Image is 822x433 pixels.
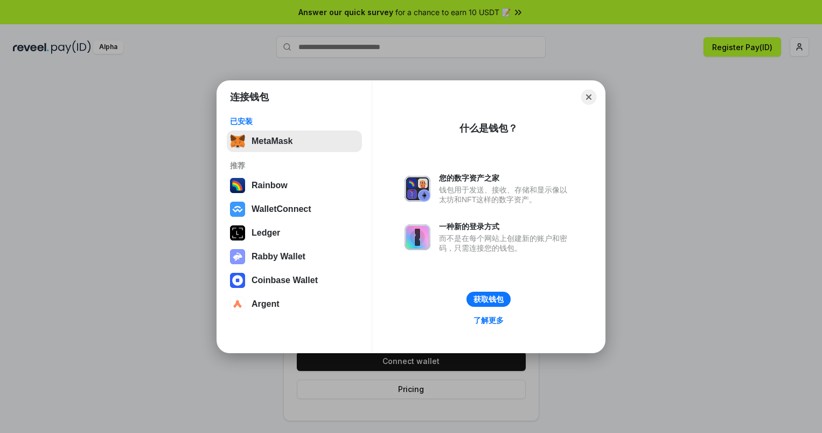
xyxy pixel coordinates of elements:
div: 获取钱包 [473,294,504,304]
img: svg+xml,%3Csvg%20width%3D%2228%22%20height%3D%2228%22%20viewBox%3D%220%200%2028%2028%22%20fill%3D... [230,273,245,288]
div: 一种新的登录方式 [439,222,573,231]
img: svg+xml,%3Csvg%20xmlns%3D%22http%3A%2F%2Fwww.w3.org%2F2000%2Fsvg%22%20width%3D%2228%22%20height%3... [230,225,245,240]
button: Rainbow [227,175,362,196]
div: 您的数字资产之家 [439,173,573,183]
img: svg+xml,%3Csvg%20fill%3D%22none%22%20height%3D%2233%22%20viewBox%3D%220%200%2035%2033%22%20width%... [230,134,245,149]
div: 了解更多 [473,315,504,325]
div: Ledger [252,228,280,238]
div: MetaMask [252,136,292,146]
button: Rabby Wallet [227,246,362,267]
div: 推荐 [230,161,359,170]
div: Argent [252,299,280,309]
div: 而不是在每个网站上创建新的账户和密码，只需连接您的钱包。 [439,233,573,253]
div: 已安装 [230,116,359,126]
img: svg+xml,%3Csvg%20width%3D%2228%22%20height%3D%2228%22%20viewBox%3D%220%200%2028%2028%22%20fill%3D... [230,297,245,312]
div: Rabby Wallet [252,252,305,262]
div: 什么是钱包？ [459,122,518,135]
button: WalletConnect [227,198,362,220]
img: svg+xml,%3Csvg%20width%3D%2228%22%20height%3D%2228%22%20viewBox%3D%220%200%2028%2028%22%20fill%3D... [230,202,245,217]
button: 获取钱包 [466,292,511,307]
button: Argent [227,293,362,315]
button: Ledger [227,222,362,244]
img: svg+xml,%3Csvg%20xmlns%3D%22http%3A%2F%2Fwww.w3.org%2F2000%2Fsvg%22%20fill%3D%22none%22%20viewBox... [405,176,430,202]
div: Coinbase Wallet [252,276,318,285]
img: svg+xml,%3Csvg%20xmlns%3D%22http%3A%2F%2Fwww.w3.org%2F2000%2Fsvg%22%20fill%3D%22none%22%20viewBox... [405,224,430,250]
img: svg+xml,%3Csvg%20xmlns%3D%22http%3A%2F%2Fwww.w3.org%2F2000%2Fsvg%22%20fill%3D%22none%22%20viewBox... [230,249,245,264]
div: WalletConnect [252,204,311,214]
button: Close [581,90,596,105]
a: 了解更多 [467,313,510,327]
div: 钱包用于发送、接收、存储和显示像以太坊和NFT这样的数字资产。 [439,185,573,204]
button: MetaMask [227,130,362,152]
h1: 连接钱包 [230,91,269,104]
button: Coinbase Wallet [227,270,362,291]
div: Rainbow [252,181,288,190]
img: svg+xml,%3Csvg%20width%3D%22120%22%20height%3D%22120%22%20viewBox%3D%220%200%20120%20120%22%20fil... [230,178,245,193]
